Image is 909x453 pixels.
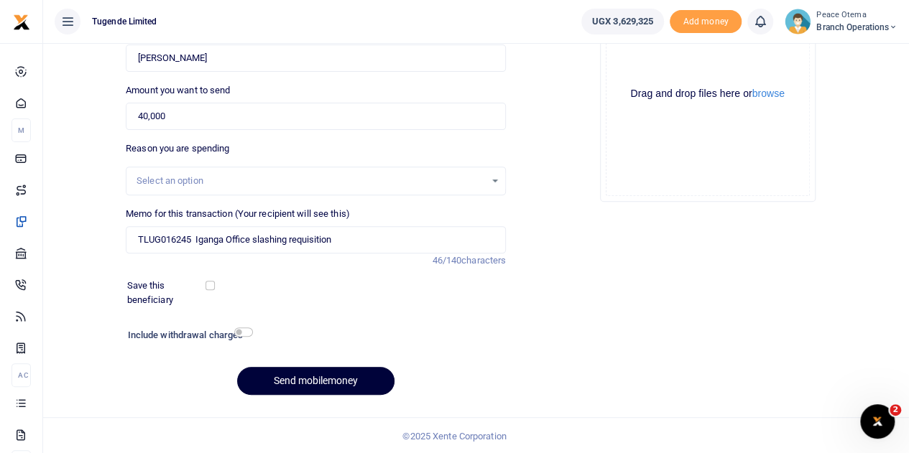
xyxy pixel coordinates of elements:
li: Toup your wallet [670,10,742,34]
label: Reason you are spending [126,141,229,156]
h6: Include withdrawal charges [128,330,246,341]
div: Select an option [137,174,485,188]
button: browse [752,88,785,98]
span: Branch Operations [816,21,898,34]
button: Send mobilemoney [237,367,394,395]
label: Memo for this transaction (Your recipient will see this) [126,207,350,221]
li: Ac [11,363,31,387]
small: Peace Otema [816,9,898,22]
a: profile-user Peace Otema Branch Operations [785,9,898,34]
img: profile-user [785,9,811,34]
a: logo-small logo-large logo-large [13,16,30,27]
input: Loading name... [126,45,506,72]
span: UGX 3,629,325 [592,14,653,29]
a: UGX 3,629,325 [581,9,664,34]
label: Amount you want to send [126,83,230,98]
span: Add money [670,10,742,34]
span: characters [461,255,506,266]
iframe: Intercom live chat [860,404,895,439]
input: Enter extra information [126,226,506,253]
a: Add money [670,15,742,26]
li: M [11,118,31,142]
label: Save this beneficiary [127,279,208,307]
span: 46/140 [432,255,461,266]
img: logo-small [13,14,30,31]
div: Drag and drop files here or [606,87,809,101]
li: Wallet ballance [576,9,670,34]
span: 2 [890,404,901,416]
input: UGX [126,103,506,130]
span: Tugende Limited [86,15,163,28]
